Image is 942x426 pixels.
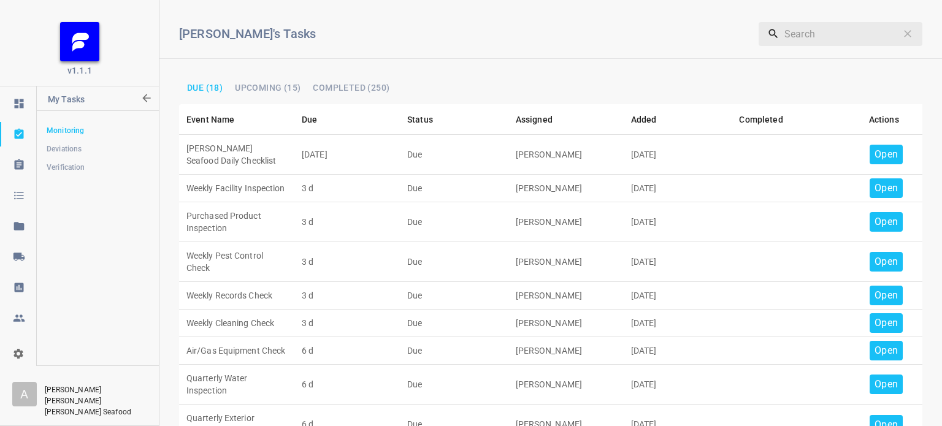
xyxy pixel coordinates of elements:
td: Quarterly Water Inspection [179,365,294,405]
td: Weekly Cleaning Check [179,310,294,337]
button: Open [870,375,903,394]
td: [DATE] [294,135,400,175]
td: 3 d [294,175,400,202]
p: Open [875,316,898,330]
td: Due [400,310,508,337]
button: Open [870,212,903,232]
div: Completed [739,112,783,127]
td: Due [400,135,508,175]
button: Open [870,341,903,360]
p: Open [875,254,898,269]
p: Open [875,288,898,303]
td: 3 d [294,242,400,282]
span: Assigned [516,112,569,127]
td: [DATE] [624,337,732,365]
button: Open [870,252,903,272]
td: [PERSON_NAME] [508,175,624,202]
td: [PERSON_NAME] [508,202,624,242]
td: [DATE] [624,135,732,175]
td: 3 d [294,310,400,337]
button: Open [870,145,903,164]
div: Event Name [186,112,235,127]
p: Open [875,181,898,196]
p: Open [875,147,898,162]
td: Purchased Product Inspection [179,202,294,242]
span: Status [407,112,449,127]
td: [PERSON_NAME] [508,365,624,405]
button: Open [870,313,903,333]
span: Completed [739,112,798,127]
p: [PERSON_NAME] [PERSON_NAME] [45,384,147,406]
a: Deviations [37,137,158,161]
td: 3 d [294,202,400,242]
td: [PERSON_NAME] [508,337,624,365]
span: Deviations [47,143,148,155]
td: Due [400,175,508,202]
td: [DATE] [624,175,732,202]
td: [PERSON_NAME] Seafood Daily Checklist [179,135,294,175]
img: FB_Logo_Reversed_RGB_Icon.895fbf61.png [60,22,99,61]
a: Verification [37,155,158,180]
td: [PERSON_NAME] [508,242,624,282]
a: Monitoring [37,118,158,143]
td: [PERSON_NAME] [508,282,624,310]
p: Open [875,343,898,358]
div: A [12,382,37,406]
svg: Search [767,28,779,40]
td: 3 d [294,282,400,310]
td: Due [400,282,508,310]
div: Added [631,112,657,127]
button: Open [870,178,903,198]
h6: [PERSON_NAME]'s Tasks [179,24,662,44]
span: Verification [47,161,148,173]
td: [DATE] [624,365,732,405]
td: Air/Gas Equipment Check [179,337,294,365]
td: Due [400,202,508,242]
button: Upcoming (15) [230,80,305,96]
td: 6 d [294,337,400,365]
td: 6 d [294,365,400,405]
p: Open [875,215,898,229]
td: [DATE] [624,242,732,282]
p: [PERSON_NAME] Seafood [45,406,143,417]
td: [DATE] [624,202,732,242]
input: Search [784,21,897,46]
span: Due (18) [187,83,223,92]
button: Completed (250) [308,80,394,96]
span: Event Name [186,112,251,127]
span: Added [631,112,673,127]
p: Open [875,377,898,392]
span: Upcoming (15) [235,83,301,92]
p: My Tasks [48,86,139,116]
button: Open [870,286,903,305]
td: [PERSON_NAME] [508,310,624,337]
td: Due [400,365,508,405]
div: Due [302,112,317,127]
td: [DATE] [624,282,732,310]
td: Weekly Records Check [179,282,294,310]
span: v1.1.1 [67,64,92,77]
span: Completed (250) [313,83,389,92]
div: Status [407,112,433,127]
td: Weekly Facility Inspection [179,175,294,202]
span: Monitoring [47,124,148,137]
td: Due [400,337,508,365]
td: Due [400,242,508,282]
div: Assigned [516,112,553,127]
button: Due (18) [182,80,228,96]
span: Due [302,112,333,127]
td: Weekly Pest Control Check [179,242,294,282]
td: [DATE] [624,310,732,337]
td: [PERSON_NAME] [508,135,624,175]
